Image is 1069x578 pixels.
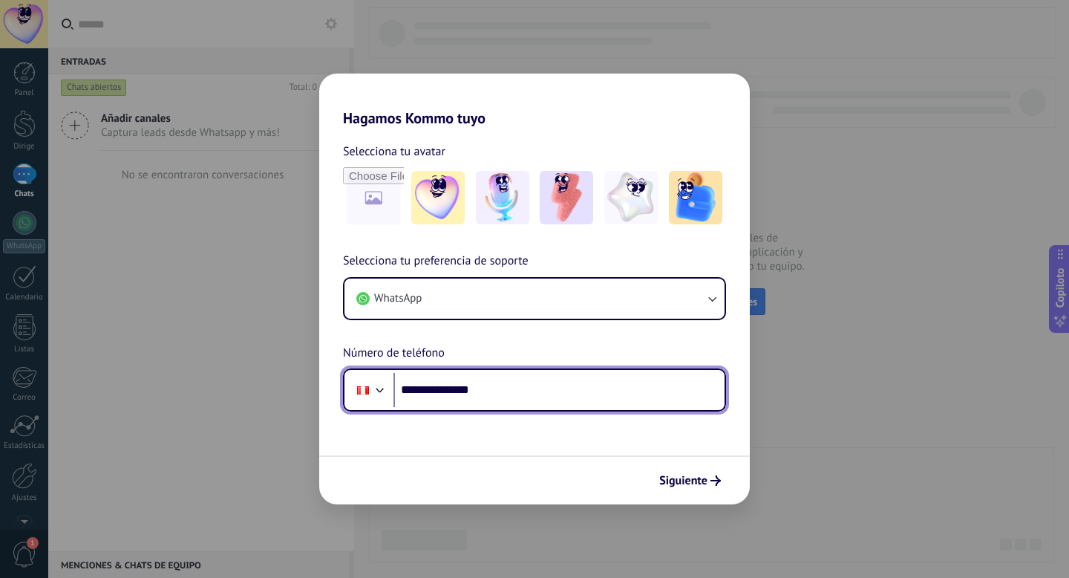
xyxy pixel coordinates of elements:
[343,253,529,268] font: Selecciona tu preferencia de soporte
[540,171,593,224] img: -3.jpeg
[604,171,658,224] img: -4.jpeg
[344,279,725,319] button: WhatsApp
[476,171,529,224] img: -2.jpeg
[343,144,445,159] font: Selecciona tu avatar
[659,473,707,488] font: Siguiente
[669,171,722,224] img: -5.jpeg
[653,468,728,493] button: Siguiente
[411,171,465,224] img: -1.jpeg
[374,291,422,305] font: WhatsApp
[343,345,445,360] font: Número de teléfono
[343,108,486,128] font: Hagamos Kommo tuyo
[349,374,377,406] div: Perú: + 51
